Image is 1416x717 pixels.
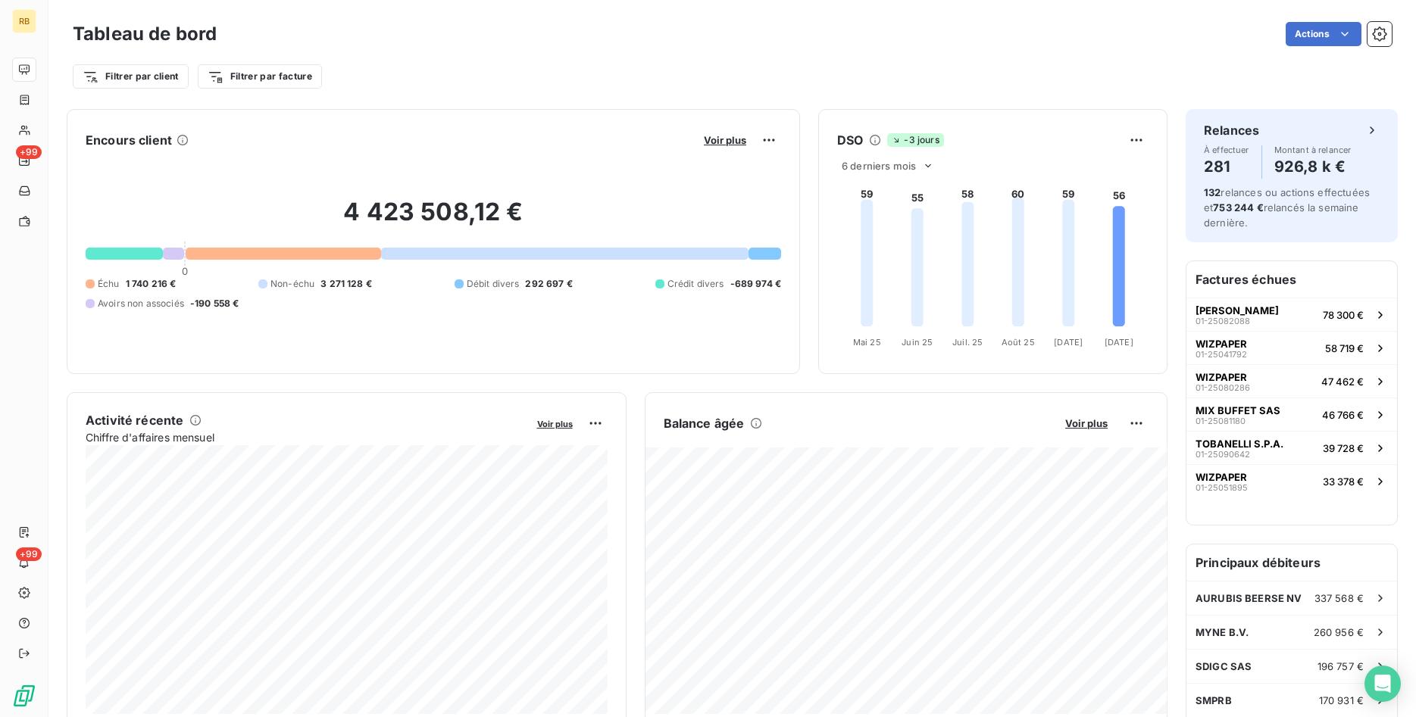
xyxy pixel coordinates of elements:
[1065,417,1108,429] span: Voir plus
[1061,416,1112,430] button: Voir plus
[1186,464,1397,497] button: WIZPAPER01-2505189533 378 €
[1314,592,1364,604] span: 337 568 €
[73,64,189,89] button: Filtrer par client
[1196,383,1250,392] span: 01-25080286
[704,134,746,146] span: Voir plus
[1323,309,1364,321] span: 78 300 €
[86,131,172,149] h6: Encours client
[887,133,943,147] span: -3 jours
[902,337,933,348] tspan: Juin 25
[320,277,372,291] span: 3 271 128 €
[1105,337,1133,348] tspan: [DATE]
[73,20,217,48] h3: Tableau de bord
[664,414,745,432] h6: Balance âgée
[182,265,188,277] span: 0
[1196,483,1248,492] span: 01-25051895
[1213,201,1263,214] span: 753 244 €
[12,9,36,33] div: RB
[1196,626,1249,638] span: MYNE B.V.
[98,297,184,310] span: Avoirs non associés
[98,277,120,291] span: Échu
[1321,376,1364,388] span: 47 462 €
[1314,626,1364,638] span: 260 956 €
[533,416,577,430] button: Voir plus
[1286,22,1361,46] button: Actions
[86,197,781,242] h2: 4 423 508,12 €
[1186,261,1397,298] h6: Factures échues
[1196,371,1247,383] span: WIZPAPER
[1196,438,1283,450] span: TOBANELLI S.P.A.
[1204,145,1249,154] span: À effectuer
[1323,442,1364,454] span: 39 728 €
[1196,316,1250,326] span: 01-25082088
[1204,154,1249,179] h4: 281
[1196,694,1232,706] span: SMPRB
[1204,121,1259,139] h6: Relances
[1196,404,1280,416] span: MIX BUFFET SAS
[1186,331,1397,364] button: WIZPAPER01-2504179258 719 €
[837,131,863,149] h6: DSO
[86,411,183,429] h6: Activité récente
[1196,660,1252,672] span: SDIGC SAS
[126,277,177,291] span: 1 740 216 €
[1186,298,1397,331] button: [PERSON_NAME]01-2508208878 300 €
[842,160,916,172] span: 6 derniers mois
[1274,154,1352,179] h4: 926,8 k €
[1204,186,1221,198] span: 132
[12,684,36,708] img: Logo LeanPay
[1186,397,1397,431] button: MIX BUFFET SAS01-2508118046 766 €
[198,64,322,89] button: Filtrer par facture
[86,429,527,445] span: Chiffre d'affaires mensuel
[1364,666,1401,702] div: Open Intercom Messenger
[270,277,314,291] span: Non-échu
[1196,350,1247,359] span: 01-25041792
[190,297,239,310] span: -190 558 €
[1186,431,1397,464] button: TOBANELLI S.P.A.01-2509064239 728 €
[1196,592,1302,604] span: AURUBIS BEERSE NV
[952,337,983,348] tspan: Juil. 25
[1196,450,1250,459] span: 01-25090642
[525,277,572,291] span: 292 697 €
[1186,544,1397,581] h6: Principaux débiteurs
[467,277,520,291] span: Débit divers
[1196,416,1246,426] span: 01-25081180
[1322,409,1364,421] span: 46 766 €
[730,277,782,291] span: -689 974 €
[1186,364,1397,397] button: WIZPAPER01-2508028647 462 €
[667,277,724,291] span: Crédit divers
[1196,471,1247,483] span: WIZPAPER
[1274,145,1352,154] span: Montant à relancer
[16,547,42,561] span: +99
[853,337,881,348] tspan: Mai 25
[537,419,573,429] span: Voir plus
[1323,475,1364,488] span: 33 378 €
[1318,660,1364,672] span: 196 757 €
[1196,338,1247,350] span: WIZPAPER
[1204,186,1370,229] span: relances ou actions effectuées et relancés la semaine dernière.
[699,133,751,147] button: Voir plus
[16,145,42,159] span: +99
[1196,304,1279,316] span: [PERSON_NAME]
[1054,337,1083,348] tspan: [DATE]
[1325,342,1364,354] span: 58 719 €
[1319,694,1364,706] span: 170 931 €
[1002,337,1035,348] tspan: Août 25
